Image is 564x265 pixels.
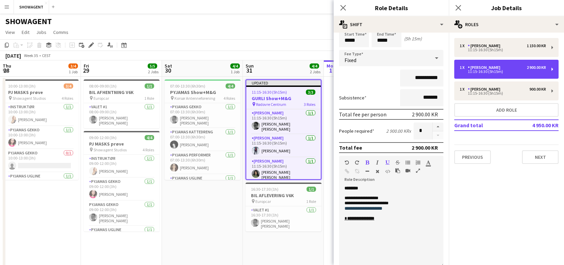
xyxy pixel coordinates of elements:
[334,16,449,33] div: Shift
[395,168,400,173] button: Paste as plain text
[433,122,443,131] button: Increase
[165,63,172,69] span: Sat
[245,67,254,74] span: 31
[148,63,157,69] span: 5/5
[404,36,422,42] div: (5h 15m)
[84,141,160,147] h3: PJ MASKS prøve
[165,174,241,200] app-card-role: PYJAMAS UGLINE1/1
[454,150,491,164] button: Previous
[412,111,438,118] div: 2 900.00 KR
[246,95,321,101] h3: GURLI Show+M&G
[385,160,390,165] button: Underline
[226,83,235,89] span: 4/4
[84,131,160,231] div: 09:00-12:00 (3h)4/4PJ MASKS prøve Showagent Studios4 RolesINSTRUKTØR1/109:00-12:00 (3h)[PERSON_NA...
[326,67,336,74] span: 1
[145,83,154,89] span: 1/1
[50,28,71,37] a: Comms
[84,201,160,226] app-card-role: PYJAMAS GEKKO1/109:00-12:00 (3h)[PERSON_NAME] [PERSON_NAME] [PERSON_NAME]
[460,70,546,73] div: 11:15-16:30 (5h15m)
[8,83,36,89] span: 10:00-13:00 (3h)
[426,160,431,165] button: Text Color
[165,151,241,174] app-card-role: PYJAMAS Performer1/107:00-13:30 (6h30m)[PERSON_NAME]
[365,160,370,165] button: Bold
[246,80,321,86] div: Updated
[165,103,241,128] app-card-role: PYJAMAS GEKKO1/107:00-13:30 (6h30m)[PERSON_NAME] [PERSON_NAME] [PERSON_NAME]
[460,48,546,52] div: 11:15-16:30 (5h15m)
[339,111,387,118] div: Total fee per person
[84,155,160,178] app-card-role: INSTRUKTØR1/109:00-12:00 (3h)[PERSON_NAME]
[365,169,370,174] button: Horizontal Line
[468,43,503,48] div: [PERSON_NAME]
[145,135,154,140] span: 4/4
[327,63,336,69] span: Mon
[68,63,78,69] span: 3/4
[84,226,160,251] app-card-role: PYJAMAS UGLINE1/1
[256,102,286,107] span: Rødovre Centrum
[53,29,68,35] span: Comms
[255,199,271,204] span: Europcar
[449,3,564,12] h3: Job Details
[454,103,559,117] button: Add role
[449,16,564,33] div: Roles
[246,192,321,198] h3: BIL AFLEVERING V6K
[64,83,73,89] span: 3/4
[334,3,449,12] h3: Role Details
[143,147,154,152] span: 4 Roles
[468,65,503,70] div: [PERSON_NAME]
[164,67,172,74] span: 30
[230,63,240,69] span: 4/4
[460,65,468,70] div: 1 x
[246,79,321,180] div: Updated11:15-16:30 (5h15m)3/3GURLI Show+M&G Rødovre Centrum3 Roles[PERSON_NAME]1/111:15-16:30 (5h...
[3,79,79,180] app-job-card: 10:00-13:00 (3h)3/4PJ MASKS prøve Showagent Studios4 RolesINSTRUKTØR1/110:00-13:00 (3h)[PERSON_NA...
[460,43,468,48] div: 1 x
[306,199,316,204] span: 1 Role
[344,160,349,165] button: Undo
[231,69,239,74] div: 1 Job
[93,147,127,152] span: Showagent Studios
[84,79,160,128] app-job-card: 08:00-09:00 (1h)1/1BIL AFHENTNING V6K Europcar1 RoleValet #11/108:00-09:00 (1h)[PERSON_NAME] [PER...
[527,43,546,48] div: 1 150.00 KR
[412,144,438,151] div: 2 900.00 KR
[42,53,51,58] div: CEST
[344,57,356,63] span: Fixed
[460,92,546,95] div: 11:15-16:30 (5h15m)
[3,172,79,197] app-card-role: PYJAMAS UGLINE1/110:00-13:00 (3h)
[405,168,410,173] button: Insert video
[251,187,278,192] span: 16:30-17:30 (1h)
[416,168,420,173] button: Fullscreen
[5,52,21,59] div: [DATE]
[13,96,46,101] span: Showagent Studios
[246,134,321,157] app-card-role: [PERSON_NAME]1/111:15-16:30 (5h15m)[PERSON_NAME]
[529,87,546,92] div: 900.00 KR
[375,160,380,165] button: Italic
[416,160,420,165] button: Ordered List
[3,103,79,126] app-card-role: INSTRUKTØR1/110:00-13:00 (3h)[PERSON_NAME]
[246,183,321,231] app-job-card: 16:30-17:30 (1h)1/1BIL AFLEVERING V6K Europcar1 RoleValet #11/116:30-17:30 (1h)[PERSON_NAME] [PER...
[339,95,367,101] label: Subsistence
[405,160,410,165] button: Unordered List
[310,63,319,69] span: 4/4
[84,103,160,128] app-card-role: Valet #11/108:00-09:00 (1h)[PERSON_NAME] [PERSON_NAME] [PERSON_NAME]
[468,87,503,92] div: [PERSON_NAME]
[84,89,160,95] h3: BIL AFHENTNING V6K
[375,169,380,174] button: Clear Formatting
[307,187,316,192] span: 1/1
[165,79,241,180] app-job-card: 07:00-13:30 (6h30m)4/4PYJAMAS Show+M&G Korsør Antenneforening4 RolesPYJAMAS GEKKO1/107:00-13:30 (...
[386,128,411,134] div: 2 900.00 KR x
[22,29,29,35] span: Edit
[460,87,468,92] div: 1 x
[246,206,321,231] app-card-role: Valet #11/116:30-17:30 (1h)[PERSON_NAME] [PERSON_NAME] [PERSON_NAME]
[339,144,362,151] div: Total fee
[174,96,215,101] span: Korsør Antenneforening
[36,29,46,35] span: Jobs
[3,149,79,172] app-card-role: PYJAMAS GEKKO0/110:00-13:00 (3h)
[165,128,241,151] app-card-role: PYJAMAS KATTEDRENG1/107:00-13:30 (6h30m)[PERSON_NAME]
[165,89,241,95] h3: PYJAMAS Show+M&G
[2,67,11,74] span: 28
[22,53,39,58] span: Week 35
[454,120,516,131] td: Grand total
[3,126,79,149] app-card-role: PYJAMAS GEKKO1/110:00-13:00 (3h)[PERSON_NAME]
[339,128,374,134] label: People required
